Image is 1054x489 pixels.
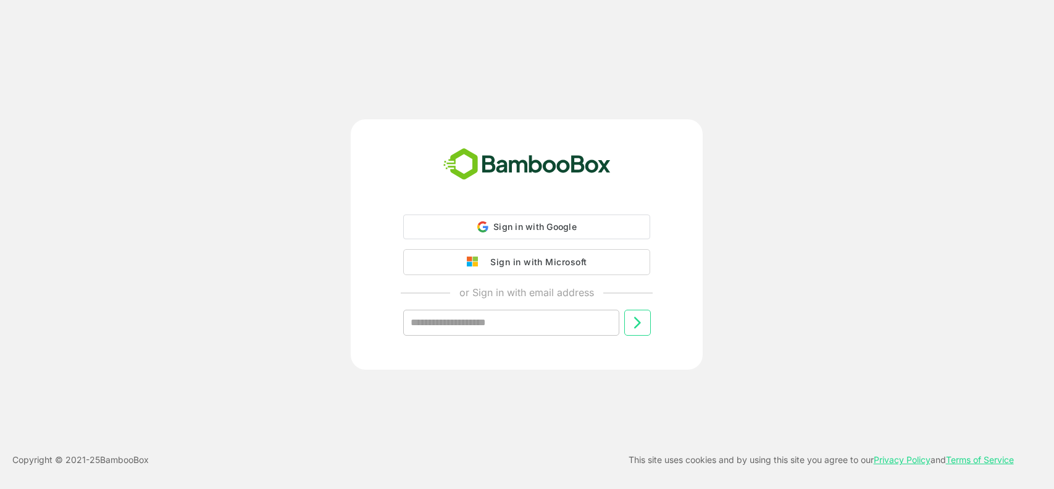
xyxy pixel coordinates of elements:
[874,454,931,465] a: Privacy Policy
[437,144,617,185] img: bamboobox
[403,249,650,275] button: Sign in with Microsoft
[493,221,577,232] span: Sign in with Google
[459,285,594,300] p: or Sign in with email address
[946,454,1014,465] a: Terms of Service
[629,453,1014,467] p: This site uses cookies and by using this site you agree to our and
[467,257,484,268] img: google
[403,215,650,239] div: Sign in with Google
[484,254,587,270] div: Sign in with Microsoft
[12,453,149,467] p: Copyright © 2021- 25 BambooBox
